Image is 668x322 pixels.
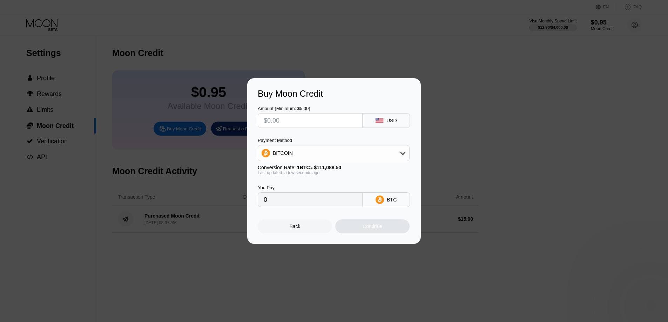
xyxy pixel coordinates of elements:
div: Buy Moon Credit [258,89,410,99]
div: Conversion Rate: [258,165,410,170]
div: BITCOIN [273,150,293,156]
div: USD [386,118,397,123]
div: Amount (Minimum: $5.00) [258,106,363,111]
div: You Pay [258,185,363,190]
div: BTC [387,197,397,203]
span: 1 BTC ≈ $111,088.50 [297,165,341,170]
iframe: Button to launch messaging window [640,294,662,316]
div: Payment Method [258,138,410,143]
div: Last updated: a few seconds ago [258,170,410,175]
div: BITCOIN [258,146,409,160]
div: Back [290,224,301,229]
div: Back [258,219,332,233]
input: $0.00 [264,114,357,128]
